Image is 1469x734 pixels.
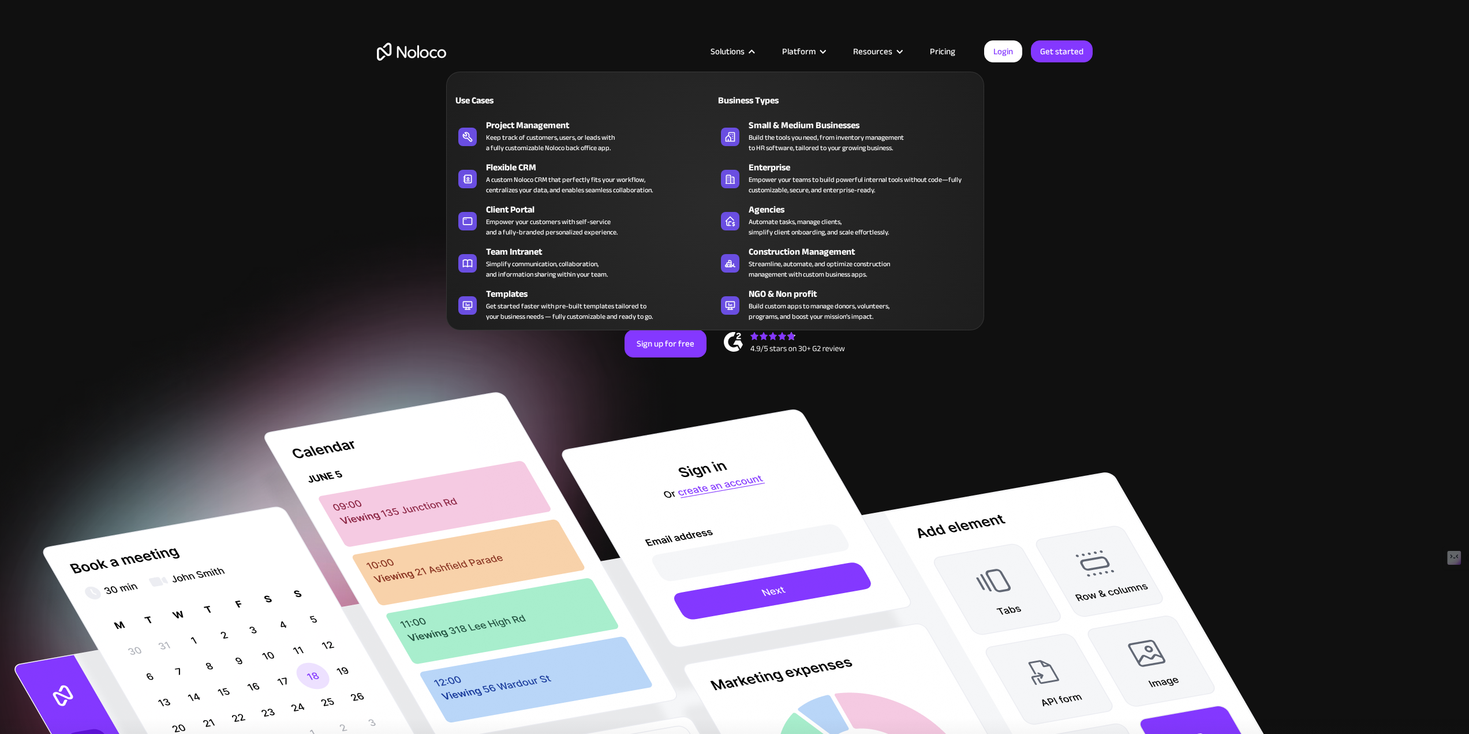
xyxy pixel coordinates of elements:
a: Small & Medium BusinessesBuild the tools you need, from inventory managementto HR software, tailo... [715,116,978,155]
a: Get started [1031,40,1093,62]
a: Login [984,40,1022,62]
div: Empower your customers with self-service and a fully-branded personalized experience. [486,217,618,237]
div: Keep track of customers, users, or leads with a fully customizable Noloco back office app. [486,132,615,153]
a: AgenciesAutomate tasks, manage clients,simplify client onboarding, and scale effortlessly. [715,200,978,240]
div: Use Cases [453,94,579,107]
div: Enterprise [749,161,983,174]
div: Agencies [749,203,983,217]
a: TemplatesGet started faster with pre-built templates tailored toyour business needs — fully custo... [453,285,715,324]
div: Resources [853,44,892,59]
h1: Custom No-Code Business Apps Platform [377,127,1093,136]
div: Project Management [486,118,720,132]
div: Build the tools you need, from inventory management to HR software, tailored to your growing busi... [749,132,904,153]
a: Construction ManagementStreamline, automate, and optimize constructionmanagement with custom busi... [715,243,978,282]
div: Small & Medium Businesses [749,118,983,132]
a: NGO & Non profitBuild custom apps to manage donors, volunteers,programs, and boost your mission’s... [715,285,978,324]
a: Flexible CRMA custom Noloco CRM that perfectly fits your workflow,centralizes your data, and enab... [453,158,715,198]
div: NGO & Non profit [749,287,983,301]
div: Client Portal [486,203,720,217]
div: Resources [839,44,915,59]
a: Project ManagementKeep track of customers, users, or leads witha fully customizable Noloco back o... [453,116,715,155]
h2: Business Apps for Teams [377,148,1093,240]
a: Client PortalEmpower your customers with self-serviceand a fully-branded personalized experience. [453,200,715,240]
a: Use Cases [453,87,715,113]
a: EnterpriseEmpower your teams to build powerful internal tools without code—fully customizable, se... [715,158,978,198]
div: Get started faster with pre-built templates tailored to your business needs — fully customizable ... [486,301,653,322]
div: Solutions [711,44,745,59]
a: Pricing [915,44,970,59]
div: Team Intranet [486,245,720,259]
div: Platform [768,44,839,59]
div: Templates [486,287,720,301]
div: Simplify communication, collaboration, and information sharing within your team. [486,259,608,280]
a: Business Types [715,87,978,113]
div: Automate tasks, manage clients, simplify client onboarding, and scale effortlessly. [749,217,889,237]
div: Business Types [715,94,842,107]
a: home [377,43,446,61]
nav: Solutions [446,55,984,330]
div: Construction Management [749,245,983,259]
a: Sign up for free [625,330,707,357]
div: Solutions [696,44,768,59]
div: Empower your teams to build powerful internal tools without code—fully customizable, secure, and ... [749,174,972,195]
div: A custom Noloco CRM that perfectly fits your workflow, centralizes your data, and enables seamles... [486,174,653,195]
div: Flexible CRM [486,161,720,174]
div: Platform [782,44,816,59]
div: Streamline, automate, and optimize construction management with custom business apps. [749,259,890,280]
a: Team IntranetSimplify communication, collaboration,and information sharing within your team. [453,243,715,282]
div: Build custom apps to manage donors, volunteers, programs, and boost your mission’s impact. [749,301,889,322]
